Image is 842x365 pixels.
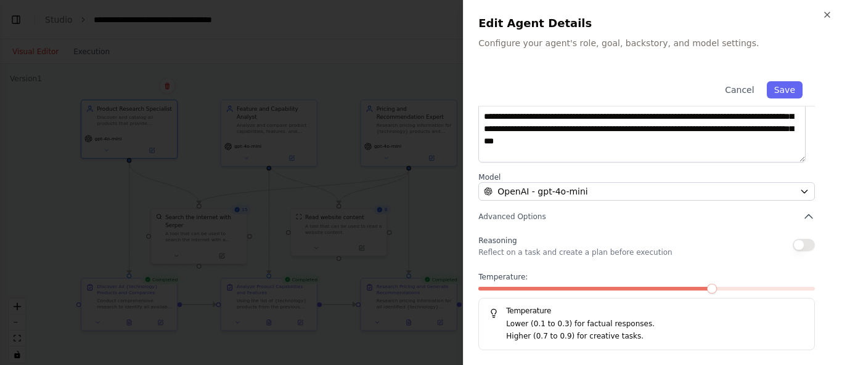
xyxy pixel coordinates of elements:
label: Model [478,172,815,182]
button: Cancel [717,81,761,98]
p: Configure your agent's role, goal, backstory, and model settings. [478,37,827,49]
p: Reflect on a task and create a plan before execution [478,247,672,257]
h5: Temperature [489,306,804,316]
h2: Edit Agent Details [478,15,827,32]
p: Higher (0.7 to 0.9) for creative tasks. [506,331,804,343]
button: Save [767,81,803,98]
button: Advanced Options [478,211,815,223]
span: OpenAI - gpt-4o-mini [497,185,587,198]
span: Reasoning [478,236,517,245]
span: Advanced Options [478,212,546,222]
span: Temperature: [478,272,528,282]
button: OpenAI - gpt-4o-mini [478,182,815,201]
p: Lower (0.1 to 0.3) for factual responses. [506,318,804,331]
